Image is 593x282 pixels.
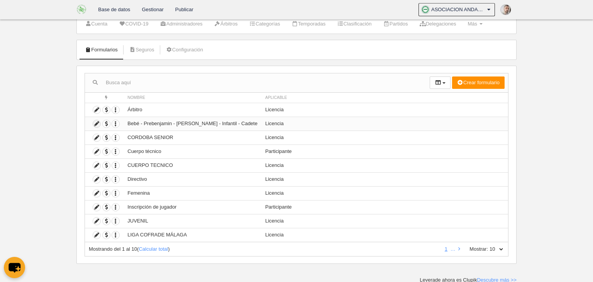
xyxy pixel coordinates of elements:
td: CUERPO TECNICO [124,158,261,172]
a: Seguros [125,44,159,56]
td: Bebé - Prebenjamin - [PERSON_NAME] - Infantil - Cadete [124,117,261,131]
td: Licencia [261,117,508,131]
a: Formularios [81,44,122,56]
span: Aplicable [265,95,287,100]
td: JUVENIL [124,214,261,228]
a: Categorías [245,18,285,30]
td: Licencia [261,228,508,242]
span: ASOCIACION ANDALUZA DE FUTBOL SALA [431,6,485,14]
div: ( ) [89,246,439,253]
a: ASOCIACION ANDALUZA DE FUTBOL SALA [418,3,495,16]
td: Licencia [261,158,508,172]
button: chat-button [4,257,25,278]
a: Árbitros [210,18,242,30]
td: Cuerpo técnico [124,144,261,158]
td: Licencia [261,214,508,228]
td: Participante [261,144,508,158]
a: Partidos [379,18,412,30]
td: Licencia [261,103,508,117]
img: PabmUuOKiwzn.30x30.jpg [501,5,511,15]
a: Delegaciones [415,18,460,30]
img: ASOCIACION ANDALUZA DE FUTBOL SALA [77,5,86,14]
td: Árbitro [124,103,261,117]
td: Licencia [261,131,508,144]
span: Más [468,21,477,27]
td: Participante [261,200,508,214]
td: Licencia [261,186,508,200]
a: COVID-19 [115,18,152,30]
li: … [451,246,456,253]
a: Administradores [156,18,207,30]
button: Crear formulario [452,76,505,89]
td: Femenina [124,186,261,200]
a: Más [463,18,486,30]
input: Busca aquí [85,77,430,88]
td: LIGA COFRADE MÁLAGA [124,228,261,242]
a: 1 [443,246,449,252]
a: Clasificación [333,18,376,30]
td: CORDOBA SENIOR [124,131,261,144]
span: Mostrando del 1 al 10 [89,246,137,252]
label: Mostrar: [462,246,488,253]
a: Cuenta [81,18,112,30]
a: Configuración [162,44,207,56]
a: Temporadas [287,18,330,30]
td: Licencia [261,172,508,186]
img: OaOFjlWR71kW.30x30.jpg [422,6,429,14]
td: Directivo [124,172,261,186]
a: Calcular total [139,246,168,252]
td: Inscripción de jugador [124,200,261,214]
span: Nombre [127,95,145,100]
